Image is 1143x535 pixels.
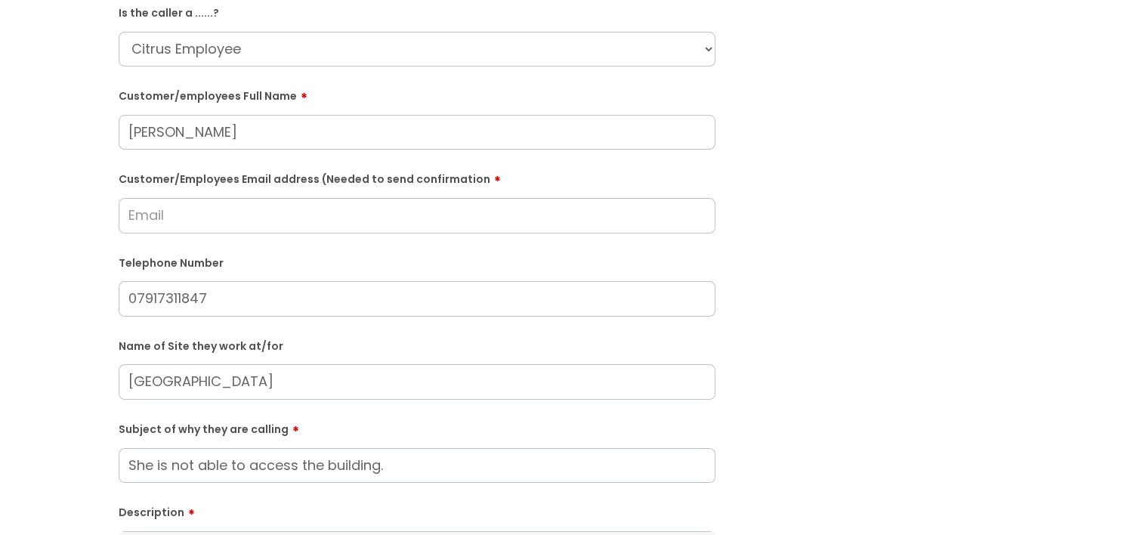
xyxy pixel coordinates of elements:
label: Description [119,501,715,519]
label: Name of Site they work at/for [119,337,715,353]
label: Is the caller a ......? [119,4,715,20]
label: Customer/employees Full Name [119,85,715,103]
input: Email [119,198,715,233]
label: Telephone Number [119,254,715,270]
label: Customer/Employees Email address (Needed to send confirmation [119,168,715,186]
label: Subject of why they are calling [119,418,715,436]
